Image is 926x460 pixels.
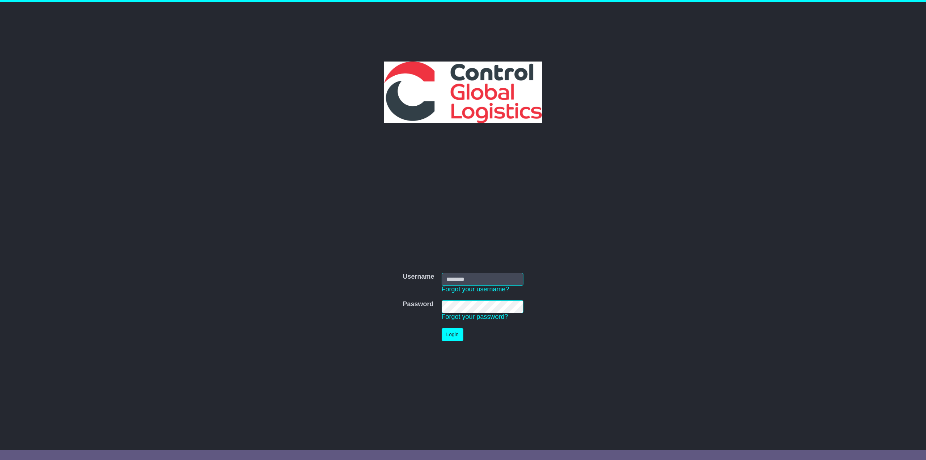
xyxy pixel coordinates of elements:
[403,273,434,281] label: Username
[403,300,433,308] label: Password
[384,62,541,123] img: Control Global Logistics PTY LTD
[442,313,508,320] a: Forgot your password?
[442,286,509,293] a: Forgot your username?
[442,328,463,341] button: Login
